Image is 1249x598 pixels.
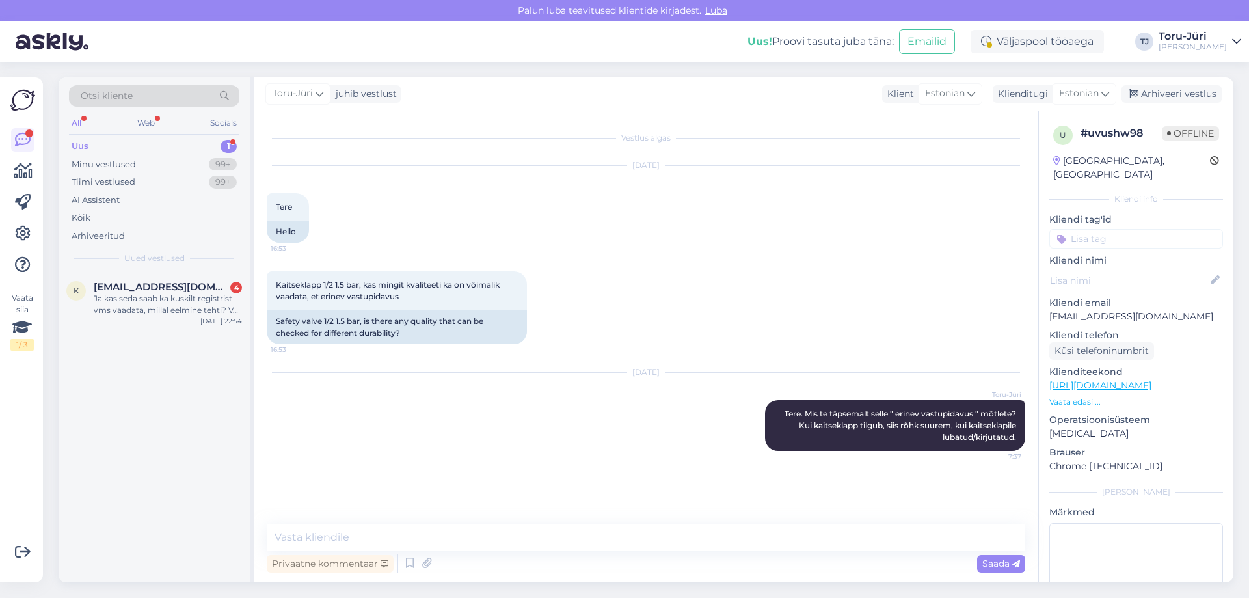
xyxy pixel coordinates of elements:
[899,29,955,54] button: Emailid
[1049,342,1154,360] div: Küsi telefoninumbrit
[1159,31,1241,52] a: Toru-Jüri[PERSON_NAME]
[209,158,237,171] div: 99+
[230,282,242,293] div: 4
[267,132,1025,144] div: Vestlus algas
[81,89,133,103] span: Otsi kliente
[747,34,894,49] div: Proovi tasuta juba täna:
[1049,193,1223,205] div: Kliendi info
[1162,126,1219,141] span: Offline
[10,339,34,351] div: 1 / 3
[72,230,125,243] div: Arhiveeritud
[10,292,34,351] div: Vaata siia
[1049,379,1151,391] a: [URL][DOMAIN_NAME]
[221,140,237,153] div: 1
[330,87,397,101] div: juhib vestlust
[94,281,229,293] span: krislinuusmees@gmail.com
[1049,254,1223,267] p: Kliendi nimi
[276,280,502,301] span: Kaitseklapp 1/2 1.5 bar, kas mingit kvaliteeti ka on võimalik vaadata, et erinev vastupidavus
[208,115,239,131] div: Socials
[971,30,1104,53] div: Väljaspool tööaega
[1049,229,1223,249] input: Lisa tag
[74,286,79,295] span: k
[1049,486,1223,498] div: [PERSON_NAME]
[271,345,319,355] span: 16:53
[882,87,914,101] div: Klient
[1049,413,1223,427] p: Operatsioonisüsteem
[1049,213,1223,226] p: Kliendi tag'id
[267,555,394,573] div: Privaatne kommentaar
[1049,459,1223,473] p: Chrome [TECHNICAL_ID]
[94,293,242,316] div: Ja kas seda saab ka kuskilt registrist vms vaadata, millal eelmine tehti? Või see on kasutaja end...
[276,202,292,211] span: Tere
[72,140,88,153] div: Uus
[1049,506,1223,519] p: Märkmed
[993,87,1048,101] div: Klienditugi
[69,115,84,131] div: All
[273,87,313,101] span: Toru-Jüri
[1050,273,1208,288] input: Lisa nimi
[925,87,965,101] span: Estonian
[1049,446,1223,459] p: Brauser
[1121,85,1222,103] div: Arhiveeri vestlus
[1059,87,1099,101] span: Estonian
[1049,296,1223,310] p: Kliendi email
[1049,396,1223,408] p: Vaata edasi ...
[1060,130,1066,140] span: u
[72,158,136,171] div: Minu vestlused
[267,366,1025,378] div: [DATE]
[72,194,120,207] div: AI Assistent
[982,558,1020,569] span: Saada
[1081,126,1162,141] div: # uvushw98
[701,5,731,16] span: Luba
[1049,310,1223,323] p: [EMAIL_ADDRESS][DOMAIN_NAME]
[1049,329,1223,342] p: Kliendi telefon
[973,390,1021,400] span: Toru-Jüri
[785,409,1018,442] span: Tere. Mis te täpsemalt selle " erinev vastupidavus " mõtlete? Kui kaitseklapp tilgub, siis rõhk s...
[1159,31,1227,42] div: Toru-Jüri
[267,310,527,344] div: Safety valve 1/2 1.5 bar, is there any quality that can be checked for different durability?
[1053,154,1210,182] div: [GEOGRAPHIC_DATA], [GEOGRAPHIC_DATA]
[1049,365,1223,379] p: Klienditeekond
[135,115,157,131] div: Web
[209,176,237,189] div: 99+
[10,88,35,113] img: Askly Logo
[747,35,772,48] b: Uus!
[1049,427,1223,441] p: [MEDICAL_DATA]
[1135,33,1153,51] div: TJ
[973,452,1021,461] span: 7:37
[267,221,309,243] div: Hello
[200,316,242,326] div: [DATE] 22:54
[72,176,135,189] div: Tiimi vestlused
[72,211,90,224] div: Kõik
[271,243,319,253] span: 16:53
[267,159,1025,171] div: [DATE]
[1159,42,1227,52] div: [PERSON_NAME]
[124,252,185,264] span: Uued vestlused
